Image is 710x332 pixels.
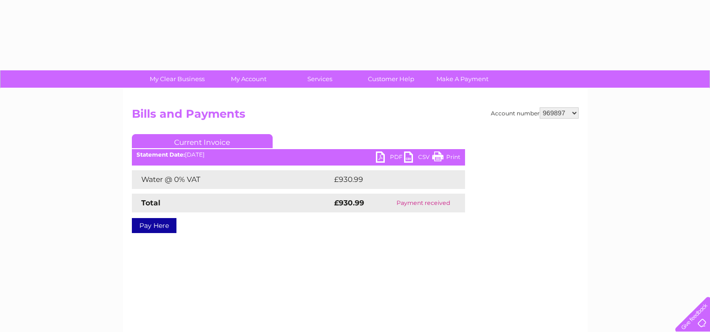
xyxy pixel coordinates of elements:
strong: £930.99 [334,198,364,207]
td: £930.99 [332,170,449,189]
h2: Bills and Payments [132,107,579,125]
td: Water @ 0% VAT [132,170,332,189]
a: Customer Help [352,70,430,88]
b: Statement Date: [137,151,185,158]
a: Services [281,70,359,88]
a: CSV [404,151,432,165]
a: Current Invoice [132,134,273,148]
div: Account number [491,107,579,119]
strong: Total [141,198,160,207]
a: My Account [210,70,287,88]
a: Print [432,151,460,165]
a: My Clear Business [138,70,216,88]
a: PDF [376,151,404,165]
a: Pay Here [132,218,176,233]
div: [DATE] [132,151,465,158]
td: Payment received [382,194,465,212]
a: Make A Payment [424,70,501,88]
